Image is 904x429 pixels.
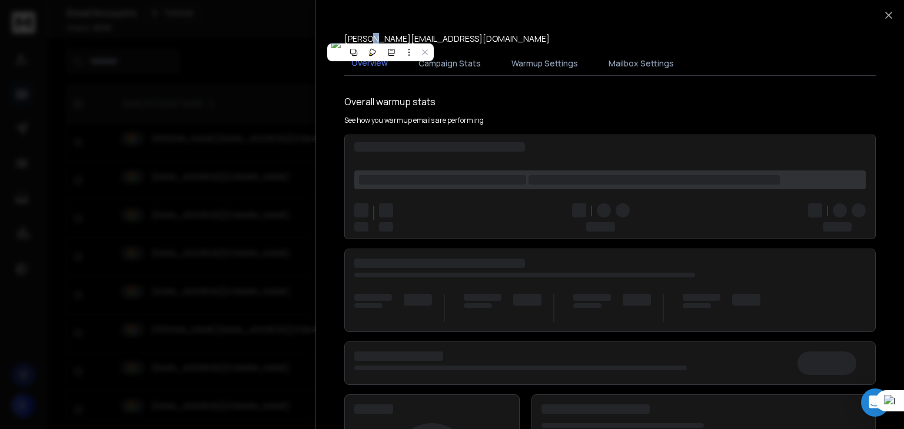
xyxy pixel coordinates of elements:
[344,50,395,77] button: Overview
[504,51,585,76] button: Warmup Settings
[861,388,889,417] div: Open Intercom Messenger
[601,51,681,76] button: Mailbox Settings
[344,95,436,109] h1: Overall warmup stats
[411,51,488,76] button: Campaign Stats
[344,116,484,125] p: See how you warmup emails are performing
[344,33,550,45] p: [PERSON_NAME][EMAIL_ADDRESS][DOMAIN_NAME]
